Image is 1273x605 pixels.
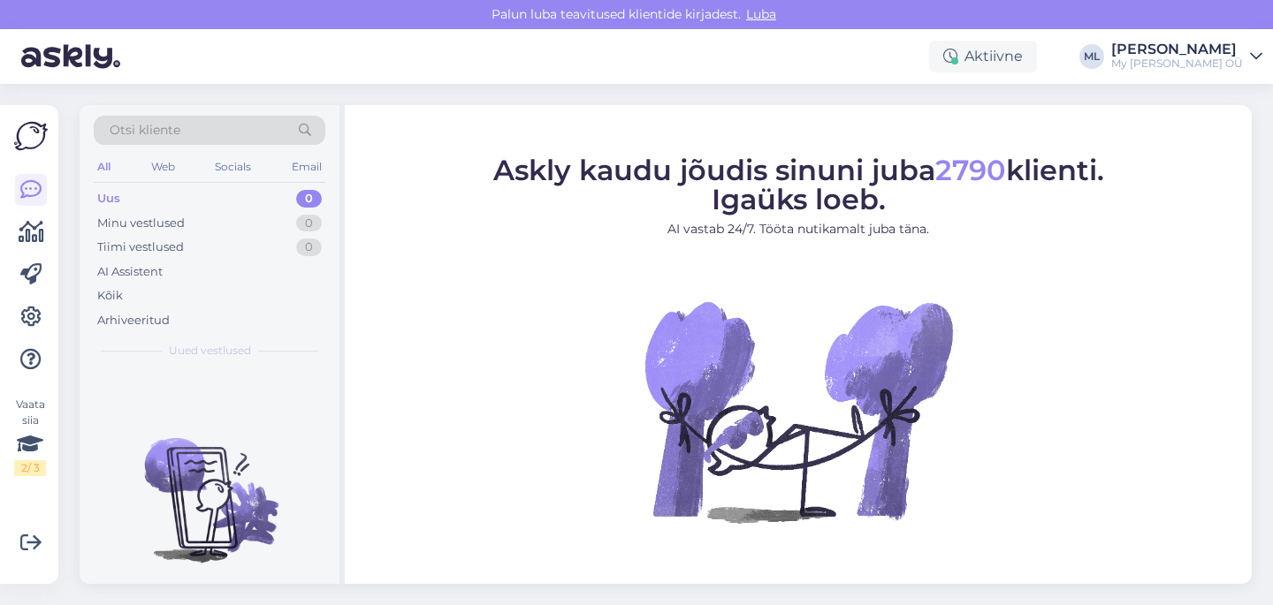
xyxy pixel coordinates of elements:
[97,215,185,232] div: Minu vestlused
[14,119,48,153] img: Askly Logo
[97,238,184,256] div: Tiimi vestlused
[80,406,339,565] img: No chats
[169,343,251,359] span: Uued vestlused
[97,312,170,329] div: Arhiveeritud
[296,215,322,232] div: 0
[1111,42,1262,71] a: [PERSON_NAME]My [PERSON_NAME] OÜ
[639,252,957,570] img: No Chat active
[97,287,123,305] div: Kõik
[97,263,163,281] div: AI Assistent
[148,155,179,178] div: Web
[929,41,1037,72] div: Aktiivne
[296,238,322,256] div: 0
[493,219,1104,238] p: AI vastab 24/7. Tööta nutikamalt juba täna.
[493,152,1104,216] span: Askly kaudu jõudis sinuni juba klienti. Igaüks loeb.
[14,397,46,476] div: Vaata siia
[288,155,325,178] div: Email
[97,190,120,208] div: Uus
[110,121,180,140] span: Otsi kliente
[741,6,781,22] span: Luba
[296,190,322,208] div: 0
[935,152,1006,186] span: 2790
[1079,44,1104,69] div: ML
[14,460,46,476] div: 2 / 3
[1111,57,1243,71] div: My [PERSON_NAME] OÜ
[94,155,114,178] div: All
[211,155,255,178] div: Socials
[1111,42,1243,57] div: [PERSON_NAME]
[119,581,301,600] p: Uued vestlused tulevad siia.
